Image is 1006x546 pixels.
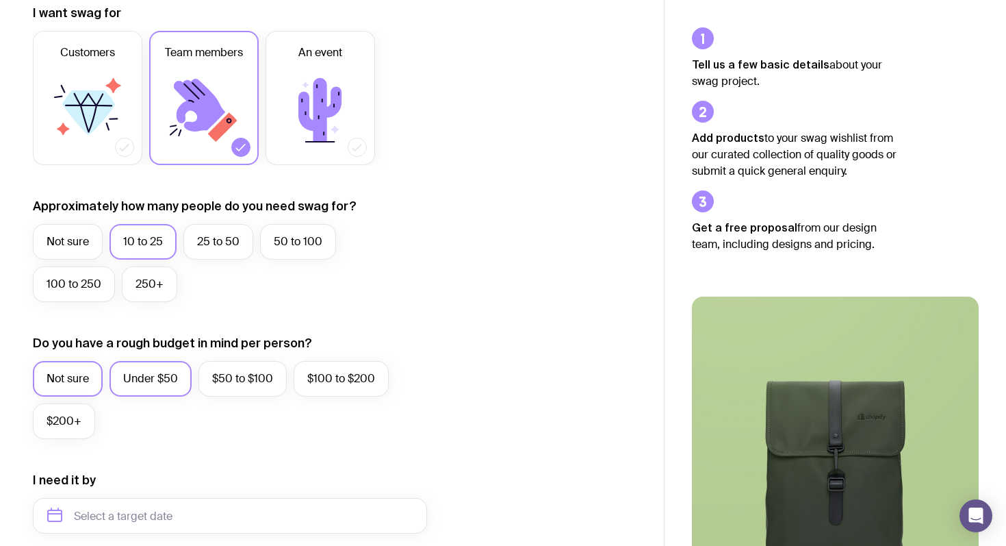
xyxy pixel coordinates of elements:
label: 25 to 50 [183,224,253,260]
label: $100 to $200 [294,361,389,397]
strong: Add products [692,132,764,144]
span: Customers [60,45,115,61]
label: Do you have a rough budget in mind per person? [33,335,312,351]
label: Not sure [33,361,103,397]
label: I need it by [33,472,96,488]
strong: Tell us a few basic details [692,58,829,71]
label: $200+ [33,404,95,439]
span: Team members [165,45,243,61]
label: $50 to $100 [198,361,287,397]
p: from our design team, including designs and pricing. [692,219,897,253]
label: I want swag for [33,5,121,21]
p: about your swag project. [692,56,897,90]
label: 10 to 25 [109,224,177,260]
label: Not sure [33,224,103,260]
input: Select a target date [33,498,427,534]
strong: Get a free proposal [692,221,797,234]
label: Under $50 [109,361,192,397]
label: Approximately how many people do you need swag for? [33,198,357,214]
label: 50 to 100 [260,224,336,260]
p: to your swag wishlist from our curated collection of quality goods or submit a quick general enqu... [692,129,897,179]
label: 250+ [122,266,177,302]
div: Open Intercom Messenger [959,499,992,532]
span: An event [298,45,342,61]
label: 100 to 250 [33,266,115,302]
